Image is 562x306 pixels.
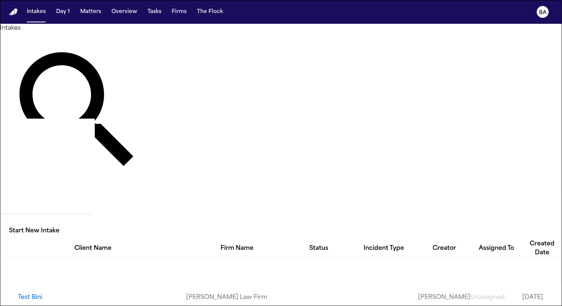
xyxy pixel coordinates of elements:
button: The Flock [194,5,226,19]
a: View details for Test Bini [522,293,562,302]
button: Day 1 [53,5,73,19]
div: Created Date [522,239,562,257]
div: Firm Name [186,244,288,253]
a: View details for Test Bini [418,293,470,302]
button: Firms [169,5,190,19]
button: View details for Test Bini [18,293,186,302]
button: Matters [77,5,104,19]
a: Home [9,9,18,16]
button: Overview [109,5,140,19]
div: Status [288,244,349,253]
button: Tasks [145,5,164,19]
img: Finch Logo [9,9,18,16]
a: View details for Test Bini [470,293,522,302]
button: Intakes [24,5,49,19]
span: In Progress [288,259,319,267]
span: Unassigned [470,294,505,300]
div: Incident Type [349,244,418,253]
div: Creator [418,244,470,253]
a: View details for Test Bini [186,293,288,302]
div: Assigned To [470,244,522,253]
button: Unassigned [54,198,93,214]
